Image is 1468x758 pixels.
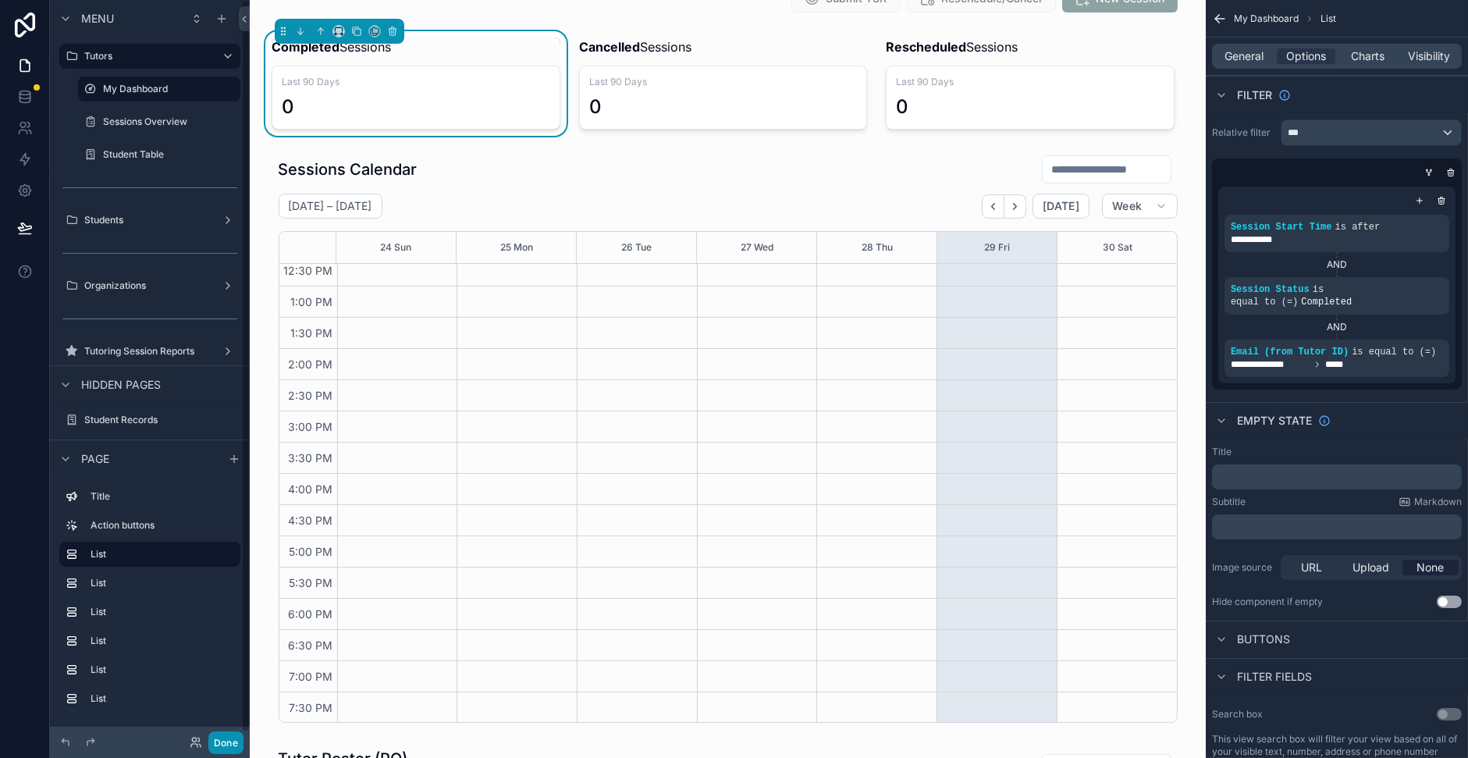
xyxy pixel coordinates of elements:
[1212,596,1323,608] div: Hide component if empty
[282,94,294,119] div: 0
[208,731,243,754] button: Done
[1237,669,1312,685] span: Filter fields
[91,692,234,705] label: List
[91,606,234,618] label: List
[1225,48,1264,64] span: General
[1212,126,1274,139] label: Relative filter
[91,635,234,647] label: List
[81,377,161,393] span: Hidden pages
[1212,708,1263,721] label: Search box
[1212,561,1274,574] label: Image source
[1352,347,1436,358] span: is equal to (=)
[81,451,109,467] span: Page
[59,208,240,233] a: Students
[1212,446,1232,458] label: Title
[59,339,240,364] a: Tutoring Session Reports
[84,50,209,62] label: Tutors
[103,83,231,95] label: My Dashboard
[81,11,114,27] span: Menu
[59,407,240,432] a: Student Records
[1320,12,1336,25] span: List
[1237,632,1290,647] span: Buttons
[1234,12,1299,25] span: My Dashboard
[91,548,228,560] label: List
[1417,560,1445,575] span: None
[1212,496,1246,508] label: Subtitle
[103,116,237,128] label: Sessions Overview
[91,519,234,532] label: Action buttons
[59,44,240,69] a: Tutors
[272,37,391,56] span: Sessions
[1409,48,1451,64] span: Visibility
[1212,514,1462,539] div: scrollable content
[1225,321,1449,333] div: AND
[78,77,240,101] a: My Dashboard
[1351,48,1384,64] span: Charts
[78,142,240,167] a: Student Table
[1335,222,1381,233] span: is after
[272,39,339,55] strong: Completed
[78,109,240,134] a: Sessions Overview
[1302,560,1323,575] span: URL
[282,76,550,88] span: Last 90 Days
[59,273,240,298] a: Organizations
[1237,87,1272,103] span: Filter
[1286,48,1326,64] span: Options
[1301,297,1352,308] span: Completed
[84,414,237,426] label: Student Records
[50,477,250,727] div: scrollable content
[84,345,215,358] label: Tutoring Session Reports
[1212,464,1462,489] div: scrollable content
[103,148,237,161] label: Student Table
[1414,496,1462,508] span: Markdown
[1231,347,1349,358] span: Email (from Tutor ID)
[1399,496,1462,508] a: Markdown
[84,214,215,226] label: Students
[91,577,234,589] label: List
[1353,560,1390,575] span: Upload
[1225,258,1449,271] div: AND
[84,279,215,292] label: Organizations
[1231,284,1310,295] span: Session Status
[1231,222,1332,233] span: Session Start Time
[1237,413,1312,429] span: Empty state
[91,664,234,676] label: List
[91,490,234,503] label: Title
